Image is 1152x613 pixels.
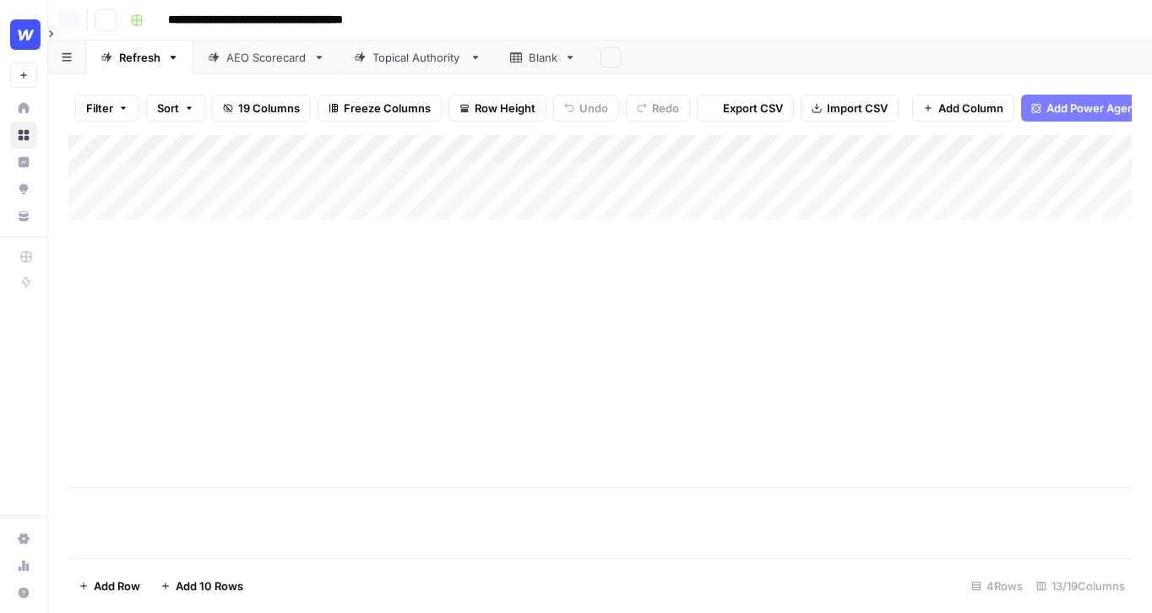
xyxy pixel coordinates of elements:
[119,49,160,66] div: Refresh
[86,41,193,74] a: Refresh
[212,95,311,122] button: 19 Columns
[10,149,37,176] a: Insights
[10,579,37,606] button: Help + Support
[529,49,557,66] div: Blank
[176,578,243,594] span: Add 10 Rows
[652,100,679,117] span: Redo
[496,41,590,74] a: Blank
[146,95,205,122] button: Sort
[1030,572,1132,599] div: 13/19 Columns
[150,572,253,599] button: Add 10 Rows
[340,41,496,74] a: Topical Authority
[912,95,1014,122] button: Add Column
[1021,95,1149,122] button: Add Power Agent
[10,176,37,203] a: Opportunities
[553,95,619,122] button: Undo
[318,95,442,122] button: Freeze Columns
[238,100,300,117] span: 19 Columns
[157,100,179,117] span: Sort
[344,100,431,117] span: Freeze Columns
[697,95,794,122] button: Export CSV
[938,100,1003,117] span: Add Column
[579,100,608,117] span: Undo
[75,95,139,122] button: Filter
[965,572,1030,599] div: 4 Rows
[10,19,41,50] img: Webflow Logo
[10,122,37,149] a: Browse
[193,41,340,74] a: AEO Scorecard
[827,100,888,117] span: Import CSV
[86,100,113,117] span: Filter
[372,49,463,66] div: Topical Authority
[626,95,690,122] button: Redo
[68,572,150,599] button: Add Row
[10,203,37,230] a: Your Data
[1046,100,1138,117] span: Add Power Agent
[10,525,37,552] a: Settings
[448,95,546,122] button: Row Height
[94,578,140,594] span: Add Row
[10,14,37,56] button: Workspace: Webflow
[723,100,783,117] span: Export CSV
[10,552,37,579] a: Usage
[226,49,307,66] div: AEO Scorecard
[475,100,535,117] span: Row Height
[10,95,37,122] a: Home
[801,95,899,122] button: Import CSV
